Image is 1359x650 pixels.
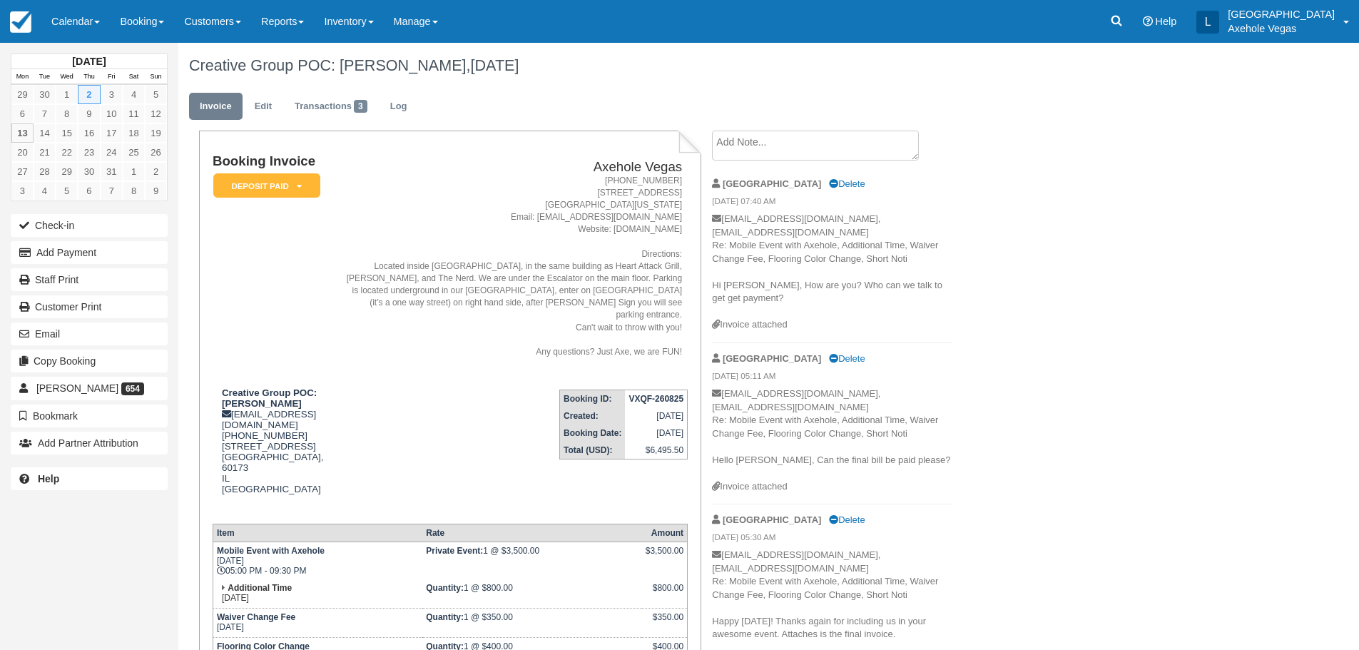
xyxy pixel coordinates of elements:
a: 31 [101,162,123,181]
td: [DATE] 05:00 PM - 09:30 PM [213,542,422,580]
button: Add Partner Attribution [11,432,168,455]
a: Deposit Paid [213,173,315,199]
div: $800.00 [646,583,683,604]
a: 19 [145,123,167,143]
em: Deposit Paid [213,173,320,198]
a: 4 [123,85,145,104]
p: Axehole Vegas [1228,21,1335,36]
a: Help [11,467,168,490]
h2: Axehole Vegas [345,160,682,175]
a: 12 [145,104,167,123]
a: Staff Print [11,268,168,291]
td: [DATE] [625,425,687,442]
a: 16 [78,123,100,143]
a: 27 [11,162,34,181]
a: 15 [56,123,78,143]
a: 3 [101,85,123,104]
td: [DATE] [625,407,687,425]
div: Invoice attached [712,480,952,494]
div: L [1196,11,1219,34]
a: 28 [34,162,56,181]
p: [EMAIL_ADDRESS][DOMAIN_NAME], [EMAIL_ADDRESS][DOMAIN_NAME] Re: Mobile Event with Axehole, Additio... [712,213,952,318]
td: 1 @ $800.00 [422,579,642,609]
a: 4 [34,181,56,200]
th: Wed [56,69,78,85]
a: 23 [78,143,100,162]
th: Booking ID: [560,390,626,407]
em: [DATE] 05:11 AM [712,370,952,386]
a: 17 [101,123,123,143]
div: Invoice attached [712,318,952,332]
a: Invoice [189,93,243,121]
td: 1 @ $3,500.00 [422,542,642,580]
a: 30 [34,85,56,104]
strong: Quantity [426,583,464,593]
a: 9 [145,181,167,200]
th: Fri [101,69,123,85]
a: 2 [145,162,167,181]
a: 6 [78,181,100,200]
strong: Waiver Change Fee [217,612,295,622]
th: Created: [560,407,626,425]
div: $350.00 [646,612,683,634]
span: Help [1156,16,1177,27]
a: 29 [11,85,34,104]
th: Rate [422,524,642,542]
div: [EMAIL_ADDRESS][DOMAIN_NAME] [PHONE_NUMBER] [STREET_ADDRESS] [GEOGRAPHIC_DATA], 60173 IL [GEOGRAP... [213,387,340,512]
button: Bookmark [11,405,168,427]
button: Email [11,323,168,345]
a: 1 [123,162,145,181]
a: 22 [56,143,78,162]
span: [DATE] [471,56,519,74]
a: Delete [829,514,865,525]
td: $6,495.50 [625,442,687,459]
td: [DATE] [213,609,422,638]
td: 1 @ $350.00 [422,609,642,638]
b: Help [38,473,59,484]
h1: Creative Group POC: [PERSON_NAME], [189,57,1187,74]
a: 24 [101,143,123,162]
th: Mon [11,69,34,85]
strong: [GEOGRAPHIC_DATA] [723,178,821,189]
a: Transactions3 [284,93,378,121]
strong: [GEOGRAPHIC_DATA] [723,514,821,525]
th: Sun [145,69,167,85]
a: Delete [829,178,865,189]
th: Amount [642,524,688,542]
strong: Quantity [426,612,464,622]
strong: Mobile Event with Axehole [217,546,325,556]
a: 3 [11,181,34,200]
a: 5 [145,85,167,104]
a: 26 [145,143,167,162]
th: Thu [78,69,100,85]
img: checkfront-main-nav-mini-logo.png [10,11,31,33]
span: 654 [121,382,144,395]
p: [GEOGRAPHIC_DATA] [1228,7,1335,21]
p: [EMAIL_ADDRESS][DOMAIN_NAME], [EMAIL_ADDRESS][DOMAIN_NAME] Re: Mobile Event with Axehole, Additio... [712,387,952,480]
th: Item [213,524,422,542]
a: 29 [56,162,78,181]
a: 6 [11,104,34,123]
a: 8 [56,104,78,123]
em: [DATE] 05:30 AM [712,532,952,547]
a: 30 [78,162,100,181]
strong: Private Event [426,546,483,556]
a: 14 [34,123,56,143]
h1: Booking Invoice [213,154,340,169]
span: 3 [354,100,367,113]
a: Log [380,93,418,121]
div: $3,500.00 [646,546,683,567]
a: 13 [11,123,34,143]
a: 11 [123,104,145,123]
strong: VXQF-260825 [628,394,683,404]
a: 10 [101,104,123,123]
a: 5 [56,181,78,200]
button: Copy Booking [11,350,168,372]
th: Total (USD): [560,442,626,459]
a: 2 [78,85,100,104]
strong: [GEOGRAPHIC_DATA] [723,353,821,364]
a: Customer Print [11,295,168,318]
strong: [DATE] [72,56,106,67]
strong: Additional Time [228,583,292,593]
a: 25 [123,143,145,162]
